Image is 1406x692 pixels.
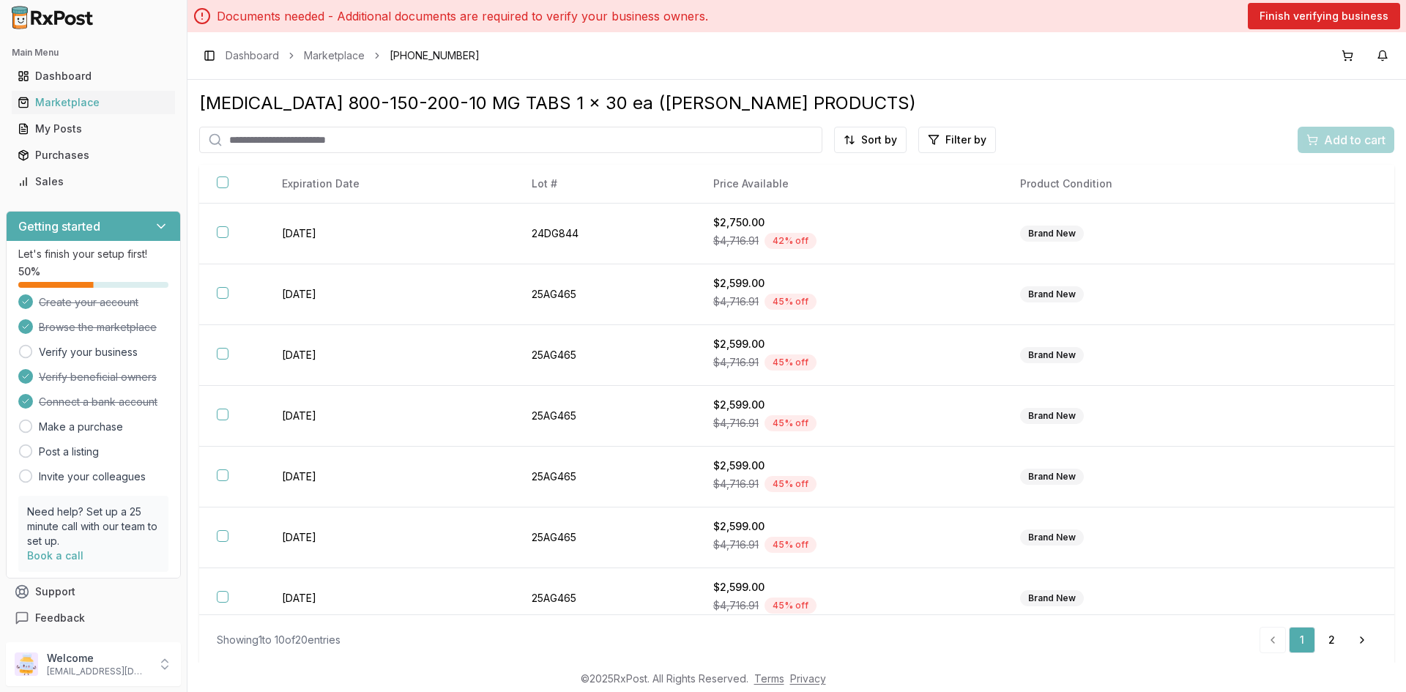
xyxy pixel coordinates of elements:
[918,127,996,153] button: Filter by
[264,165,514,204] th: Expiration Date
[834,127,907,153] button: Sort by
[713,598,759,613] span: $4,716.91
[12,168,175,195] a: Sales
[1020,590,1084,606] div: Brand New
[713,215,985,230] div: $2,750.00
[713,294,759,309] span: $4,716.91
[39,444,99,459] a: Post a listing
[12,47,175,59] h2: Main Menu
[6,117,181,141] button: My Posts
[1260,627,1377,653] nav: pagination
[713,398,985,412] div: $2,599.00
[18,247,168,261] p: Let's finish your setup first!
[264,507,514,568] td: [DATE]
[1020,408,1084,424] div: Brand New
[514,264,696,325] td: 25AG465
[765,233,817,249] div: 42 % off
[6,64,181,88] button: Dashboard
[217,633,341,647] div: Showing 1 to 10 of 20 entries
[27,505,160,548] p: Need help? Set up a 25 minute call with our team to set up.
[765,354,817,371] div: 45 % off
[713,337,985,351] div: $2,599.00
[1020,529,1084,546] div: Brand New
[1020,286,1084,302] div: Brand New
[1318,627,1344,653] a: 2
[514,507,696,568] td: 25AG465
[12,116,175,142] a: My Posts
[861,133,897,147] span: Sort by
[264,447,514,507] td: [DATE]
[514,165,696,204] th: Lot #
[18,148,169,163] div: Purchases
[713,355,759,370] span: $4,716.91
[754,672,784,685] a: Terms
[199,92,1394,115] div: [MEDICAL_DATA] 800-150-200-10 MG TABS 1 x 30 ea ([PERSON_NAME] PRODUCTS)
[18,264,40,279] span: 50 %
[18,69,169,83] div: Dashboard
[696,165,1003,204] th: Price Available
[12,142,175,168] a: Purchases
[514,568,696,629] td: 25AG465
[47,666,149,677] p: [EMAIL_ADDRESS][DOMAIN_NAME]
[6,91,181,114] button: Marketplace
[1347,627,1377,653] a: Go to next page
[226,48,279,63] a: Dashboard
[18,95,169,110] div: Marketplace
[39,395,157,409] span: Connect a bank account
[6,170,181,193] button: Sales
[713,477,759,491] span: $4,716.91
[217,7,708,25] p: Documents needed - Additional documents are required to verify your business owners.
[264,264,514,325] td: [DATE]
[39,345,138,360] a: Verify your business
[12,63,175,89] a: Dashboard
[39,295,138,310] span: Create your account
[1020,347,1084,363] div: Brand New
[6,6,100,29] img: RxPost Logo
[6,144,181,167] button: Purchases
[39,469,146,484] a: Invite your colleagues
[1020,469,1084,485] div: Brand New
[514,386,696,447] td: 25AG465
[713,458,985,473] div: $2,599.00
[39,320,157,335] span: Browse the marketplace
[1248,3,1400,29] button: Finish verifying business
[18,217,100,235] h3: Getting started
[765,598,817,614] div: 45 % off
[713,580,985,595] div: $2,599.00
[514,447,696,507] td: 25AG465
[1356,642,1391,677] iframe: Intercom live chat
[18,122,169,136] div: My Posts
[27,549,83,562] a: Book a call
[1020,226,1084,242] div: Brand New
[39,370,157,384] span: Verify beneficial owners
[264,325,514,386] td: [DATE]
[6,605,181,631] button: Feedback
[1003,165,1284,204] th: Product Condition
[514,325,696,386] td: 25AG465
[304,48,365,63] a: Marketplace
[765,537,817,553] div: 45 % off
[47,651,149,666] p: Welcome
[264,568,514,629] td: [DATE]
[39,420,123,434] a: Make a purchase
[790,672,826,685] a: Privacy
[12,89,175,116] a: Marketplace
[264,386,514,447] td: [DATE]
[1289,627,1315,653] a: 1
[15,652,38,676] img: User avatar
[226,48,480,63] nav: breadcrumb
[765,415,817,431] div: 45 % off
[945,133,986,147] span: Filter by
[264,204,514,264] td: [DATE]
[35,611,85,625] span: Feedback
[713,519,985,534] div: $2,599.00
[713,234,759,248] span: $4,716.91
[713,537,759,552] span: $4,716.91
[713,416,759,431] span: $4,716.91
[6,578,181,605] button: Support
[514,204,696,264] td: 24DG844
[713,276,985,291] div: $2,599.00
[390,48,480,63] span: [PHONE_NUMBER]
[765,476,817,492] div: 45 % off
